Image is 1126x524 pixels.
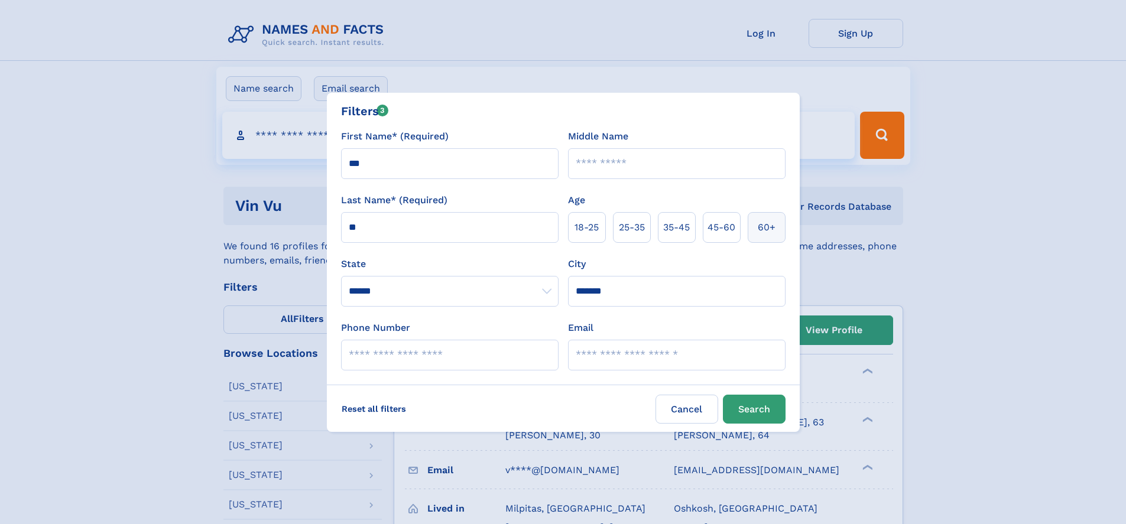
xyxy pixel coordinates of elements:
[341,129,449,144] label: First Name* (Required)
[568,321,593,335] label: Email
[656,395,718,424] label: Cancel
[341,321,410,335] label: Phone Number
[723,395,786,424] button: Search
[568,129,628,144] label: Middle Name
[575,220,599,235] span: 18‑25
[663,220,690,235] span: 35‑45
[619,220,645,235] span: 25‑35
[334,395,414,423] label: Reset all filters
[341,102,389,120] div: Filters
[708,220,735,235] span: 45‑60
[758,220,775,235] span: 60+
[341,257,559,271] label: State
[568,193,585,207] label: Age
[341,193,447,207] label: Last Name* (Required)
[568,257,586,271] label: City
